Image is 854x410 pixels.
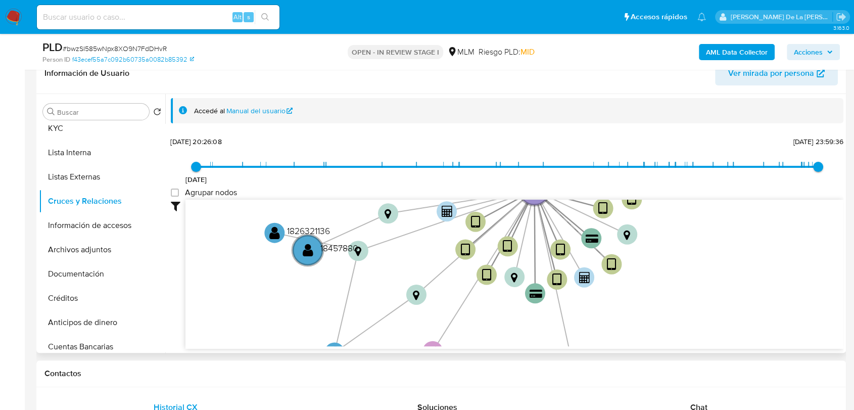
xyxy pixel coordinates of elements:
text:  [586,234,598,244]
text:  [627,192,637,207]
button: Ver mirada por persona [715,61,838,85]
text:  [355,246,361,257]
span: Agrupar nodos [185,188,237,198]
text:  [624,229,630,240]
b: Person ID [42,55,70,64]
button: Archivos adjuntos [39,238,165,262]
b: PLD [42,39,63,55]
button: Acciones [787,44,840,60]
button: Información de accesos [39,213,165,238]
span: Alt [233,12,242,22]
text: 1826321136 [287,224,330,237]
text: 284582406 [347,344,393,356]
text:  [303,242,313,257]
button: KYC [39,116,165,141]
button: Créditos [39,286,165,310]
text:  [598,201,608,216]
text:  [529,289,542,299]
a: Salir [836,12,846,22]
text:  [385,208,391,219]
span: Ver mirada por persona [728,61,814,85]
span: Accedé al [194,106,225,116]
span: [DATE] 23:59:36 [793,136,843,147]
span: Acciones [794,44,823,60]
button: Buscar [47,108,55,116]
text:  [460,242,470,257]
text:  [329,345,340,359]
button: AML Data Collector [699,44,775,60]
text:  [579,271,590,283]
text:  [482,267,491,282]
text:  [413,289,419,300]
p: javier.gutierrez@mercadolibre.com.mx [731,12,833,22]
button: Documentación [39,262,165,286]
text:  [442,206,453,217]
text:  [269,225,280,240]
span: 3.163.0 [833,24,849,32]
span: s [247,12,250,22]
span: [DATE] 20:26:08 [170,136,221,147]
button: Listas Externas [39,165,165,189]
span: Riesgo PLD: [479,47,535,58]
h1: Contactos [44,369,838,379]
text:  [511,271,517,283]
text: 18457880 [320,241,358,254]
span: [DATE] [185,174,207,185]
span: # bwzSI585wNpx8XO9N7FdDHvR [63,43,167,54]
button: Anticipos de dinero [39,310,165,335]
h1: Información de Usuario [44,68,129,78]
text:  [503,239,512,254]
text:  [429,346,436,357]
a: f43ecef55a7c092b60735a0082b85392 [72,55,194,64]
b: AML Data Collector [706,44,768,60]
input: Agrupar nodos [171,189,179,197]
button: Lista Interna [39,141,165,165]
input: Buscar usuario o caso... [37,11,279,24]
button: Volver al orden por defecto [153,108,161,119]
text:  [470,214,480,229]
text:  [552,272,562,287]
a: Manual del usuario [226,106,293,116]
button: Cruces y Relaciones [39,189,165,213]
input: Buscar [57,108,145,117]
button: Cuentas Bancarias [39,335,165,359]
button: search-icon [255,10,275,24]
text:  [556,242,565,257]
span: Accesos rápidos [631,12,687,22]
span: MID [520,46,535,58]
a: Notificaciones [697,13,706,21]
p: OPEN - IN REVIEW STAGE I [348,45,443,59]
text:  [607,257,616,271]
div: MLM [447,47,475,58]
